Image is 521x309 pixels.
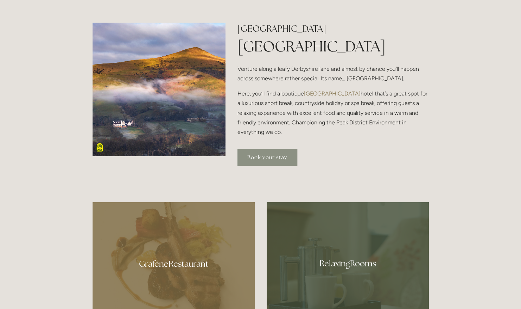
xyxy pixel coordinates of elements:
h2: [GEOGRAPHIC_DATA] [237,23,428,35]
p: Venture along a leafy Derbyshire lane and almost by chance you'll happen across somewhere rather ... [237,64,428,83]
h1: [GEOGRAPHIC_DATA] [237,36,428,57]
a: Book your stay [237,149,297,166]
p: Here, you’ll find a boutique hotel that’s a great spot for a luxurious short break, countryside h... [237,89,428,137]
a: [GEOGRAPHIC_DATA] [304,90,361,97]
